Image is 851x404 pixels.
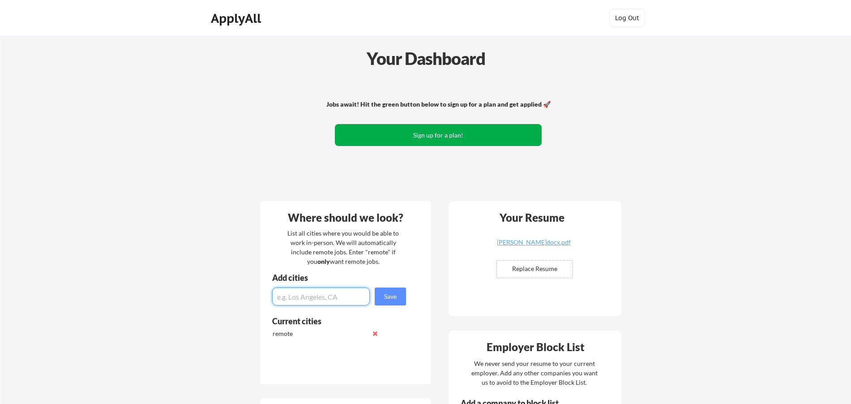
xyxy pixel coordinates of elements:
[470,359,598,387] div: We never send your resume to your current employer. Add any other companies you want us to avoid ...
[272,317,396,325] div: Current cities
[317,258,330,265] strong: only
[480,239,587,245] div: [PERSON_NAME]docx.pdf
[488,212,576,223] div: Your Resume
[1,46,851,71] div: Your Dashboard
[273,329,367,338] div: remote
[609,9,645,27] button: Log Out
[452,342,619,352] div: Employer Block List
[211,11,264,26] div: ApplyAll
[324,100,553,109] div: Jobs await! Hit the green button below to sign up for a plan and get applied 🚀
[262,212,429,223] div: Where should we look?
[272,274,408,282] div: Add cities
[282,228,405,266] div: List all cities where you would be able to work in-person. We will automatically include remote j...
[480,239,587,253] a: [PERSON_NAME]docx.pdf
[272,288,370,305] input: e.g. Los Angeles, CA
[335,124,542,146] button: Sign up for a plan!
[375,288,406,305] button: Save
